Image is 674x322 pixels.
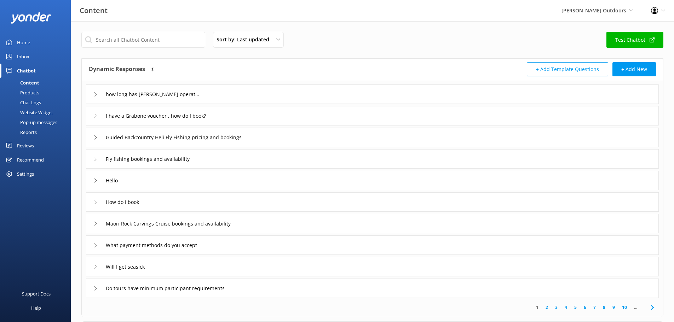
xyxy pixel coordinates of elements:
a: 9 [609,304,618,311]
div: Chatbot [17,64,36,78]
div: Chat Logs [4,98,41,107]
div: Settings [17,167,34,181]
div: Recommend [17,153,44,167]
a: Chat Logs [4,98,71,107]
input: Search all Chatbot Content [81,32,205,48]
a: Reports [4,127,71,137]
div: Support Docs [22,287,51,301]
a: 10 [618,304,630,311]
a: 5 [571,304,580,311]
div: Home [17,35,30,49]
a: Products [4,88,71,98]
div: Help [31,301,41,315]
div: Products [4,88,39,98]
div: Inbox [17,49,29,64]
span: ... [630,304,641,311]
a: Test Chatbot [606,32,663,48]
span: Sort by: Last updated [217,36,273,43]
a: 8 [599,304,609,311]
a: Content [4,78,71,88]
a: 2 [542,304,552,311]
img: yonder-white-logo.png [11,12,51,24]
h4: Dynamic Responses [89,62,145,76]
a: Pop-up messages [4,117,71,127]
a: 1 [532,304,542,311]
div: Pop-up messages [4,117,57,127]
a: 4 [561,304,571,311]
a: 3 [552,304,561,311]
div: Content [4,78,39,88]
h3: Content [80,5,108,16]
button: + Add Template Questions [527,62,608,76]
div: Website Widget [4,107,53,117]
button: + Add New [612,62,656,76]
a: 6 [580,304,590,311]
a: Website Widget [4,107,71,117]
div: Reviews [17,139,34,153]
div: Reports [4,127,37,137]
span: [PERSON_NAME] Outdoors [561,7,626,14]
a: 7 [590,304,599,311]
